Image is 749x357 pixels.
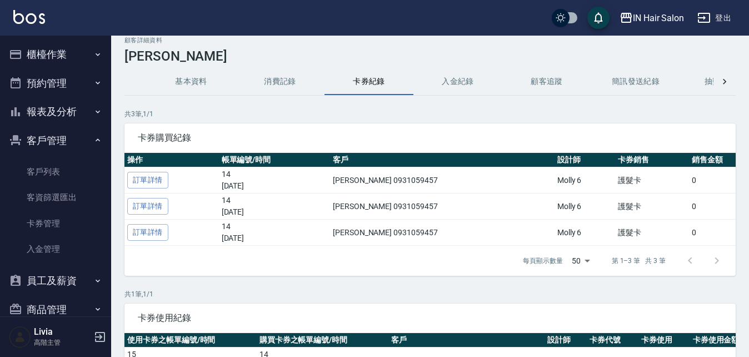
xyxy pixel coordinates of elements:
img: Person [9,326,31,348]
button: 入金紀錄 [413,68,502,95]
span: 卡券使用紀錄 [138,313,722,324]
button: IN Hair Salon [615,7,688,29]
img: Logo [13,10,45,24]
button: 簡訊發送紀錄 [591,68,680,95]
p: 高階主管 [34,338,91,348]
td: 護髮卡 [615,194,690,220]
th: 操作 [124,153,219,167]
p: [DATE] [222,180,327,192]
button: 客戶管理 [4,126,107,155]
a: 訂單詳情 [127,172,168,189]
p: [DATE] [222,206,327,218]
button: 基本資料 [147,68,236,95]
th: 使用卡券之帳單編號/時間 [124,333,257,348]
th: 設計師 [555,153,615,167]
button: save [587,7,610,29]
td: 護髮卡 [615,167,690,194]
p: 第 1–3 筆 共 3 筆 [612,256,666,266]
a: 客資篩選匯出 [4,185,107,210]
button: 顧客追蹤 [502,68,591,95]
a: 訂單詳情 [127,224,168,241]
button: 登出 [693,8,736,28]
a: 卡券管理 [4,211,107,236]
button: 員工及薪資 [4,266,107,295]
td: 護髮卡 [615,220,690,246]
span: 卡券購買紀錄 [138,132,722,143]
p: 共 1 筆, 1 / 1 [124,289,736,299]
button: 預約管理 [4,69,107,98]
div: IN Hair Salon [633,11,684,25]
th: 購買卡券之帳單編號/時間 [257,333,389,348]
p: [DATE] [222,232,327,244]
th: 卡券銷售 [615,153,690,167]
h5: Livia [34,326,91,338]
td: 14 [219,194,330,220]
a: 入金管理 [4,236,107,262]
th: 設計師 [545,333,587,348]
div: 50 [567,246,594,276]
button: 卡券紀錄 [324,68,413,95]
th: 帳單編號/時間 [219,153,330,167]
th: 卡券代號 [587,333,638,348]
a: 客戶列表 [4,159,107,185]
td: [PERSON_NAME] 0931059457 [330,167,555,194]
p: 每頁顯示數量 [523,256,563,266]
th: 卡券使用 [638,333,690,348]
p: 共 3 筆, 1 / 1 [124,109,736,119]
button: 消費記錄 [236,68,324,95]
th: 客戶 [388,333,545,348]
a: 訂單詳情 [127,198,168,215]
button: 報表及分析 [4,97,107,126]
td: Molly 6 [555,167,615,194]
td: Molly 6 [555,194,615,220]
th: 客戶 [330,153,555,167]
h3: [PERSON_NAME] [124,48,736,64]
h2: 顧客詳細資料 [124,37,736,44]
td: 14 [219,167,330,194]
td: Molly 6 [555,220,615,246]
button: 商品管理 [4,295,107,324]
button: 櫃檯作業 [4,40,107,69]
td: [PERSON_NAME] 0931059457 [330,194,555,220]
td: [PERSON_NAME] 0931059457 [330,220,555,246]
td: 14 [219,220,330,246]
